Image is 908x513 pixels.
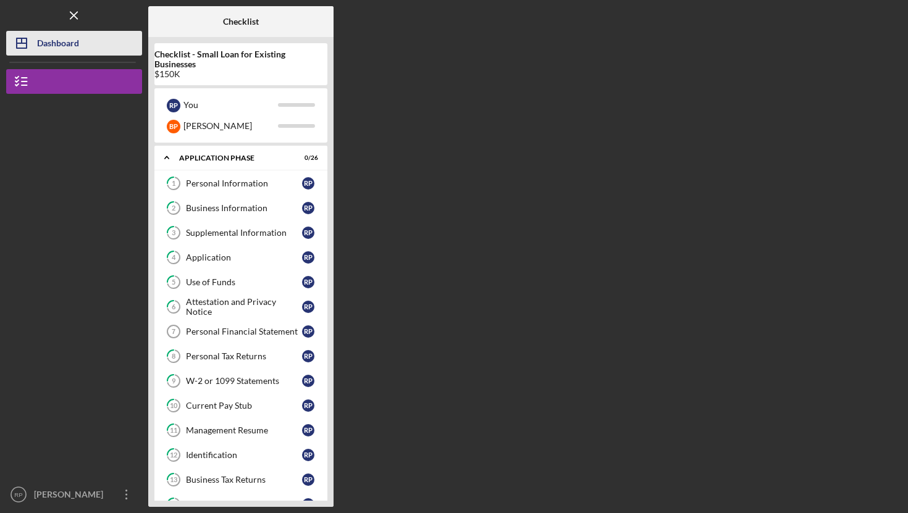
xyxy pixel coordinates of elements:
a: 11Management ResumeRP [161,418,321,443]
div: R P [302,276,314,288]
a: 12IdentificationRP [161,443,321,467]
div: R P [302,449,314,461]
div: R P [302,251,314,264]
a: 1Personal InformationRP [161,171,321,196]
div: Supplemental Information [186,228,302,238]
div: Current Pay Stub [186,401,302,411]
div: [PERSON_NAME] [183,115,278,136]
tspan: 5 [172,278,175,286]
b: Checklist [223,17,259,27]
div: B P [167,120,180,133]
div: Business Tax Returns [186,475,302,485]
a: 7Personal Financial StatementRP [161,319,321,344]
div: R P [167,99,180,112]
div: Dashboard [37,31,79,59]
a: 9W-2 or 1099 StatementsRP [161,369,321,393]
a: 5Use of FundsRP [161,270,321,294]
div: R P [302,375,314,387]
div: $150K [154,69,327,79]
div: R P [302,177,314,190]
tspan: 13 [170,476,177,484]
tspan: 9 [172,377,176,385]
div: Personal Tax Returns [186,351,302,361]
a: 8Personal Tax ReturnsRP [161,344,321,369]
button: Dashboard [6,31,142,56]
div: R P [302,473,314,486]
div: R P [302,301,314,313]
a: 3Supplemental InformationRP [161,220,321,245]
div: Management Resume [186,425,302,435]
a: 4ApplicationRP [161,245,321,270]
div: Personal Financial Statement [186,327,302,336]
div: Use of Funds [186,277,302,287]
tspan: 2 [172,204,175,212]
tspan: 3 [172,229,175,237]
div: R P [302,325,314,338]
tspan: 6 [172,303,176,311]
button: RP[PERSON_NAME] [6,482,142,507]
div: Business Information [186,203,302,213]
tspan: 12 [170,451,177,459]
div: You [183,94,278,115]
div: Application [186,252,302,262]
tspan: 7 [172,328,175,335]
tspan: 10 [170,402,178,410]
tspan: 1 [172,180,175,188]
div: Attestation and Privacy Notice [186,297,302,317]
div: R P [302,227,314,239]
div: Identification [186,450,302,460]
div: Personal Information [186,178,302,188]
div: R P [302,202,314,214]
div: R P [302,424,314,436]
b: Checklist - Small Loan for Existing Businesses [154,49,327,69]
tspan: 4 [172,254,176,262]
div: R P [302,399,314,412]
a: 6Attestation and Privacy NoticeRP [161,294,321,319]
div: R P [302,350,314,362]
a: 13Business Tax ReturnsRP [161,467,321,492]
a: 2Business InformationRP [161,196,321,220]
div: Year to Date Balance Sheet [186,499,302,509]
div: 0 / 26 [296,154,318,162]
a: 10Current Pay StubRP [161,393,321,418]
tspan: 14 [170,501,178,509]
text: RP [14,491,22,498]
div: R P [302,498,314,511]
tspan: 11 [170,427,177,435]
div: [PERSON_NAME] [31,482,111,510]
tspan: 8 [172,352,175,361]
div: W-2 or 1099 Statements [186,376,302,386]
div: Application Phase [179,154,287,162]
